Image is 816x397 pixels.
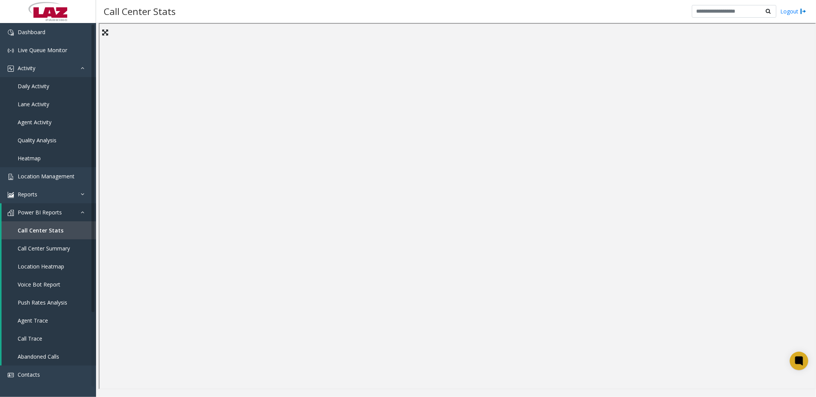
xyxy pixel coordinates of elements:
[2,203,96,221] a: Power BI Reports
[18,82,49,90] span: Daily Activity
[2,221,96,239] a: Call Center Stats
[18,100,49,108] span: Lane Activity
[18,227,63,234] span: Call Center Stats
[8,192,14,198] img: 'icon'
[18,137,56,144] span: Quality Analysis
[2,239,96,257] a: Call Center Summary
[18,371,40,378] span: Contacts
[18,263,64,270] span: Location Heatmap
[780,7,806,15] a: Logout
[18,155,41,162] span: Heatmap
[18,28,45,36] span: Dashboard
[2,275,96,293] a: Voice Bot Report
[100,2,179,21] h3: Call Center Stats
[18,209,62,216] span: Power BI Reports
[18,353,59,360] span: Abandoned Calls
[8,48,14,54] img: 'icon'
[2,348,96,366] a: Abandoned Calls
[18,46,67,54] span: Live Queue Monitor
[2,329,96,348] a: Call Trace
[2,257,96,275] a: Location Heatmap
[18,299,67,306] span: Push Rates Analysis
[18,173,75,180] span: Location Management
[2,293,96,311] a: Push Rates Analysis
[18,191,37,198] span: Reports
[18,281,60,288] span: Voice Bot Report
[18,317,48,324] span: Agent Trace
[8,174,14,180] img: 'icon'
[18,64,35,72] span: Activity
[8,372,14,378] img: 'icon'
[800,7,806,15] img: logout
[2,311,96,329] a: Agent Trace
[8,30,14,36] img: 'icon'
[8,66,14,72] img: 'icon'
[18,335,42,342] span: Call Trace
[8,210,14,216] img: 'icon'
[18,245,70,252] span: Call Center Summary
[18,119,51,126] span: Agent Activity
